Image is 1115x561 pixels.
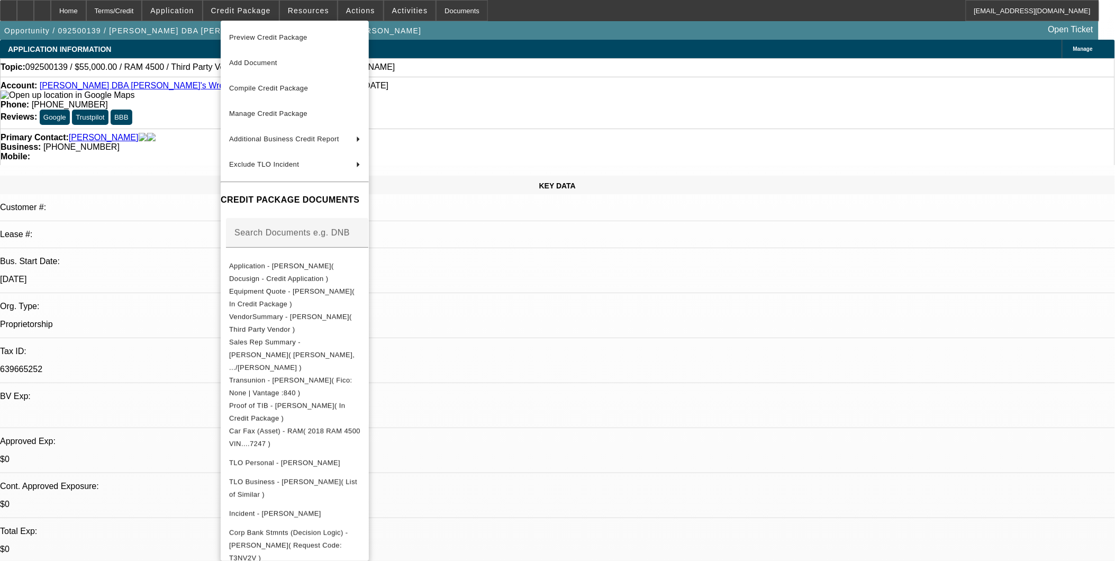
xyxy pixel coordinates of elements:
span: VendorSummary - [PERSON_NAME]( Third Party Vendor ) [229,312,352,333]
button: Incident - Mokoro, Andrew [221,501,369,526]
span: Application - [PERSON_NAME]( Docusign - Credit Application ) [229,261,334,282]
button: TLO Business - Andrew Mokoro( List of Similar ) [221,475,369,501]
span: Preview Credit Package [229,33,307,41]
button: Proof of TIB - Andrew Mokoro( In Credit Package ) [221,399,369,424]
button: Sales Rep Summary - Andrew Mokoro( Urbanowski, .../Flagg, Jon ) [221,336,369,374]
button: VendorSummary - Andrew Mokoro( Third Party Vendor ) [221,310,369,336]
span: Equipment Quote - [PERSON_NAME]( In Credit Package ) [229,287,355,307]
mat-label: Search Documents e.g. DNB [234,228,350,237]
button: Transunion - Mokoro, Andrew( Fico: None | Vantage :840 ) [221,374,369,399]
span: Transunion - [PERSON_NAME]( Fico: None | Vantage :840 ) [229,376,352,396]
span: Additional Business Credit Report [229,135,339,143]
button: Car Fax (Asset) - RAM( 2018 RAM 4500 VIN....7247 ) [221,424,369,450]
span: Add Document [229,59,277,67]
span: Proof of TIB - [PERSON_NAME]( In Credit Package ) [229,401,345,422]
button: Equipment Quote - Andrew Mokoro( In Credit Package ) [221,285,369,310]
button: Application - Andrew Mokoro( Docusign - Credit Application ) [221,259,369,285]
h4: CREDIT PACKAGE DOCUMENTS [221,194,369,206]
span: Compile Credit Package [229,84,308,92]
span: Car Fax (Asset) - RAM( 2018 RAM 4500 VIN....7247 ) [229,427,360,447]
span: TLO Business - [PERSON_NAME]( List of Similar ) [229,477,357,498]
button: TLO Personal - Mokoro, Andrew [221,450,369,475]
span: Sales Rep Summary - [PERSON_NAME]( [PERSON_NAME], .../[PERSON_NAME] ) [229,338,355,371]
span: Manage Credit Package [229,110,307,117]
span: TLO Personal - [PERSON_NAME] [229,458,340,466]
span: Exclude TLO Incident [229,160,299,168]
span: Incident - [PERSON_NAME] [229,509,321,517]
